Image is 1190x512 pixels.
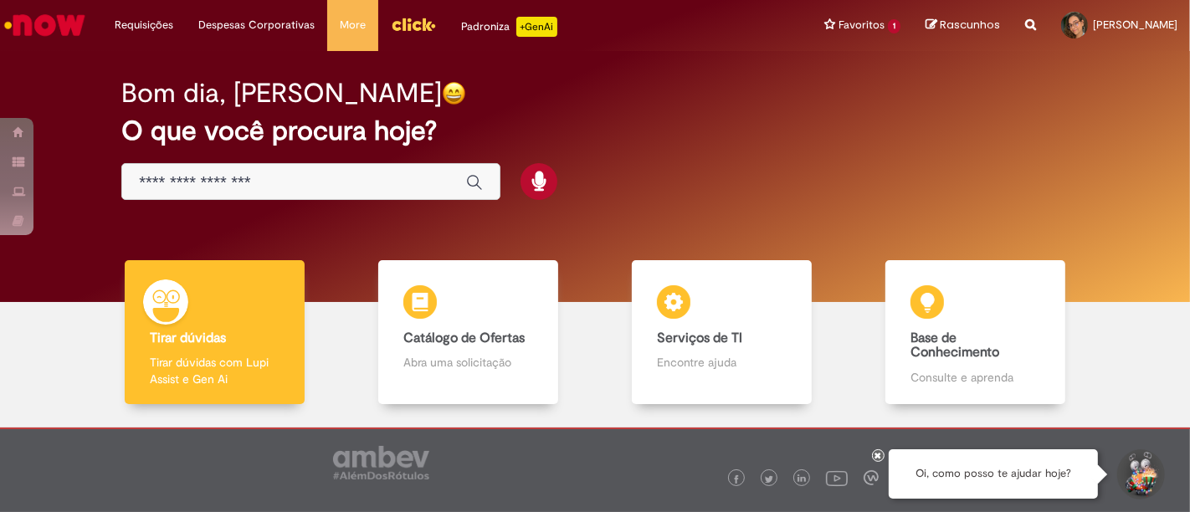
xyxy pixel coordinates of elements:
img: logo_footer_ambev_rotulo_gray.png [333,446,429,479]
img: ServiceNow [2,8,88,42]
img: click_logo_yellow_360x200.png [391,12,436,37]
span: Rascunhos [940,17,1000,33]
span: More [340,17,366,33]
a: Serviços de TI Encontre ajuda [595,260,849,405]
span: [PERSON_NAME] [1093,18,1177,32]
p: Abra uma solicitação [403,354,532,371]
b: Catálogo de Ofertas [403,330,525,346]
a: Rascunhos [926,18,1000,33]
img: happy-face.png [442,81,466,105]
span: Requisições [115,17,173,33]
span: Favoritos [839,17,885,33]
button: Iniciar Conversa de Suporte [1115,449,1165,499]
img: logo_footer_twitter.png [765,475,773,484]
b: Serviços de TI [657,330,742,346]
img: logo_footer_facebook.png [732,475,741,484]
b: Base de Conhecimento [910,330,999,361]
span: Despesas Corporativas [198,17,315,33]
img: logo_footer_linkedin.png [798,474,806,484]
b: Tirar dúvidas [150,330,226,346]
a: Base de Conhecimento Consulte e aprenda [849,260,1102,405]
h2: Bom dia, [PERSON_NAME] [121,79,442,108]
img: logo_footer_youtube.png [826,467,848,489]
h2: O que você procura hoje? [121,116,1069,146]
p: Consulte e aprenda [910,369,1039,386]
p: +GenAi [516,17,557,37]
div: Oi, como posso te ajudar hoje? [889,449,1098,499]
p: Encontre ajuda [657,354,786,371]
a: Catálogo de Ofertas Abra uma solicitação [341,260,595,405]
img: logo_footer_workplace.png [864,470,879,485]
a: Tirar dúvidas Tirar dúvidas com Lupi Assist e Gen Ai [88,260,341,405]
p: Tirar dúvidas com Lupi Assist e Gen Ai [150,354,279,387]
div: Padroniza [461,17,557,37]
span: 1 [888,19,900,33]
